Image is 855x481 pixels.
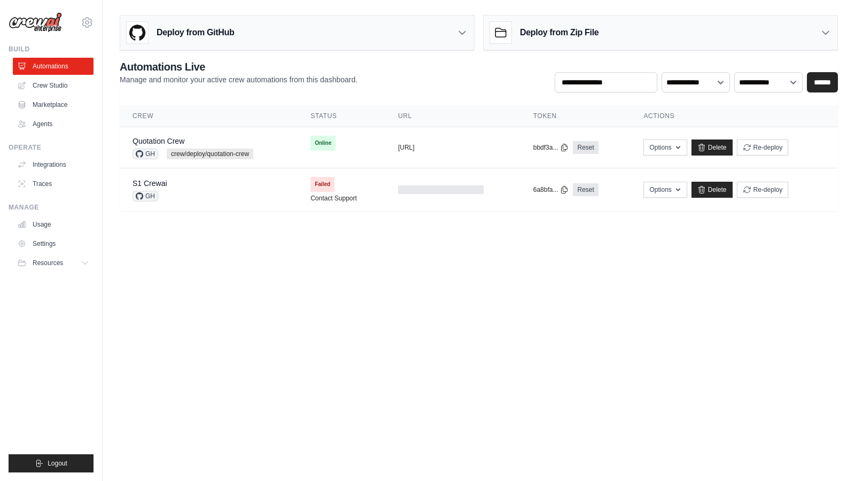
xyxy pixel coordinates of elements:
div: Operate [9,143,94,152]
a: Settings [13,235,94,252]
span: Logout [48,459,67,468]
a: Crew Studio [13,77,94,94]
span: Failed [310,177,335,192]
th: Token [520,105,631,127]
a: Quotation Crew [133,137,184,145]
span: crew/deploy/quotation-crew [167,149,253,159]
th: Crew [120,105,298,127]
img: Logo [9,12,62,33]
span: GH [133,191,158,201]
h3: Deploy from GitHub [157,26,234,39]
div: Manage [9,203,94,212]
a: Traces [13,175,94,192]
button: Re-deploy [737,139,789,156]
a: Delete [691,139,733,156]
a: Delete [691,182,733,198]
div: Build [9,45,94,53]
a: Reset [573,141,598,154]
button: bbdf3a... [533,143,569,152]
th: URL [385,105,520,127]
button: Options [643,139,687,156]
a: Reset [573,183,598,196]
p: Manage and monitor your active crew automations from this dashboard. [120,74,357,85]
th: Status [298,105,385,127]
span: GH [133,149,158,159]
a: S1 Crewai [133,179,167,188]
a: Usage [13,216,94,233]
button: Logout [9,454,94,472]
a: Agents [13,115,94,133]
a: Contact Support [310,194,357,203]
button: Resources [13,254,94,271]
h3: Deploy from Zip File [520,26,598,39]
a: Marketplace [13,96,94,113]
span: Resources [33,259,63,267]
h2: Automations Live [120,59,357,74]
a: Integrations [13,156,94,173]
button: Options [643,182,687,198]
span: Online [310,136,336,151]
th: Actions [631,105,838,127]
img: GitHub Logo [127,22,148,43]
button: 6a8bfa... [533,185,569,194]
a: Automations [13,58,94,75]
button: Re-deploy [737,182,789,198]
